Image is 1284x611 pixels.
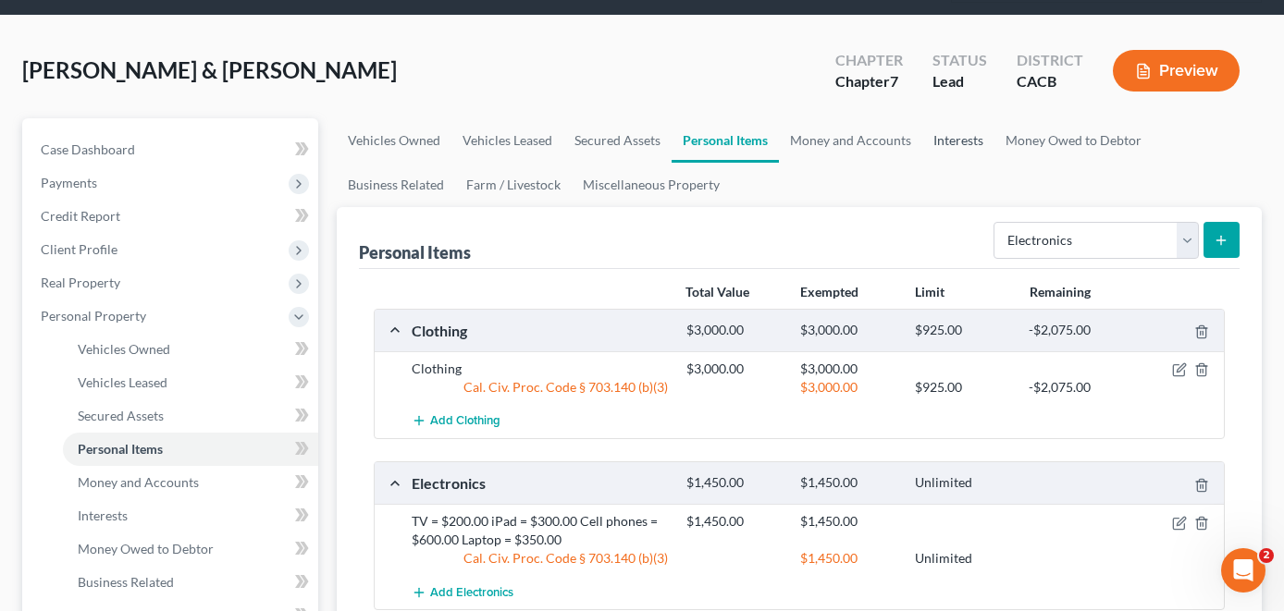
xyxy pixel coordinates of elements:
[63,399,318,433] a: Secured Assets
[41,275,120,290] span: Real Property
[412,575,513,609] button: Add Electronics
[994,118,1153,163] a: Money Owed to Debtor
[78,507,128,523] span: Interests
[791,474,906,492] div: $1,450.00
[63,333,318,366] a: Vehicles Owned
[791,512,906,531] div: $1,450.00
[78,441,163,457] span: Personal Items
[26,200,318,233] a: Credit Report
[1019,322,1134,339] div: -$2,075.00
[78,341,170,357] span: Vehicles Owned
[78,574,174,590] span: Business Related
[1259,548,1274,563] span: 2
[451,118,563,163] a: Vehicles Leased
[41,208,120,224] span: Credit Report
[41,308,146,324] span: Personal Property
[932,50,987,71] div: Status
[906,474,1020,492] div: Unlimited
[572,163,731,207] a: Miscellaneous Property
[835,50,903,71] div: Chapter
[63,433,318,466] a: Personal Items
[359,241,471,263] div: Personal Items
[63,366,318,399] a: Vehicles Leased
[78,408,164,423] span: Secured Assets
[402,512,677,549] div: TV = $200.00 iPad = $300.00 Cell phones = $600.00 Laptop = $350.00
[78,374,167,390] span: Vehicles Leased
[402,549,677,568] div: Cal. Civ. Proc. Code § 703.140 (b)(3)
[906,549,1020,568] div: Unlimited
[563,118,672,163] a: Secured Assets
[22,56,397,83] span: [PERSON_NAME] & [PERSON_NAME]
[791,360,906,378] div: $3,000.00
[337,118,451,163] a: Vehicles Owned
[1017,71,1083,92] div: CACB
[1017,50,1083,71] div: District
[677,322,792,339] div: $3,000.00
[779,118,922,163] a: Money and Accounts
[78,474,199,490] span: Money and Accounts
[835,71,903,92] div: Chapter
[26,133,318,166] a: Case Dashboard
[430,414,500,429] span: Add Clothing
[63,466,318,499] a: Money and Accounts
[78,541,214,556] span: Money Owed to Debtor
[906,378,1020,397] div: $925.00
[1221,548,1265,593] iframe: Intercom live chat
[685,284,749,299] strong: Total Value
[791,549,906,568] div: $1,450.00
[63,499,318,532] a: Interests
[890,72,898,90] span: 7
[791,378,906,397] div: $3,000.00
[337,163,455,207] a: Business Related
[63,566,318,599] a: Business Related
[41,241,117,257] span: Client Profile
[672,118,779,163] a: Personal Items
[677,474,792,492] div: $1,450.00
[1113,50,1240,92] button: Preview
[1030,284,1091,299] strong: Remaining
[677,360,792,378] div: $3,000.00
[402,321,677,340] div: Clothing
[41,175,97,190] span: Payments
[412,404,500,438] button: Add Clothing
[906,322,1020,339] div: $925.00
[455,163,572,207] a: Farm / Livestock
[915,284,944,299] strong: Limit
[800,284,858,299] strong: Exempted
[402,473,677,493] div: Electronics
[402,360,677,378] div: Clothing
[402,378,677,397] div: Cal. Civ. Proc. Code § 703.140 (b)(3)
[1019,378,1134,397] div: -$2,075.00
[63,532,318,566] a: Money Owed to Debtor
[791,322,906,339] div: $3,000.00
[922,118,994,163] a: Interests
[41,141,135,157] span: Case Dashboard
[932,71,987,92] div: Lead
[677,512,792,531] div: $1,450.00
[430,585,513,600] span: Add Electronics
